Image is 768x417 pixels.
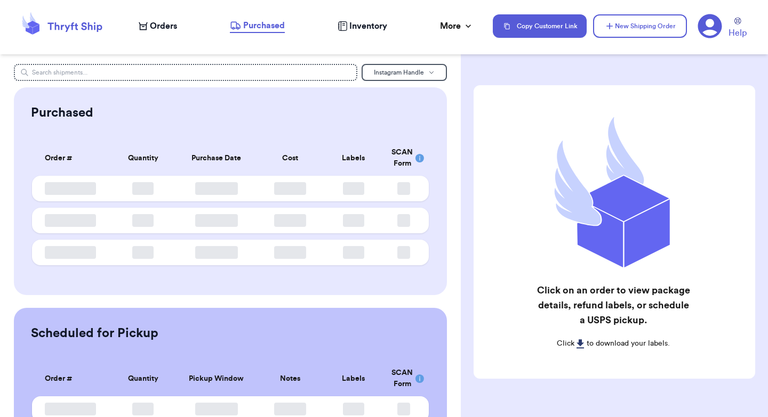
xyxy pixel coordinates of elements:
span: Purchased [243,19,285,32]
div: SCAN Form [391,367,416,390]
input: Search shipments... [14,64,357,81]
p: Click to download your labels. [534,338,692,349]
div: More [440,20,474,32]
span: Instagram Handle [374,69,424,76]
th: Cost [258,141,322,176]
th: Notes [258,361,322,396]
h2: Click on an order to view package details, refund labels, or schedule a USPS pickup. [534,283,692,328]
button: Instagram Handle [362,64,447,81]
h2: Purchased [31,104,93,121]
a: Orders [139,20,177,32]
button: New Shipping Order [593,14,687,38]
a: Help [729,18,747,39]
th: Order # [32,141,111,176]
th: Labels [322,141,385,176]
a: Purchased [230,19,285,33]
th: Purchase Date [175,141,258,176]
th: Labels [322,361,385,396]
div: SCAN Form [391,147,416,169]
th: Pickup Window [175,361,258,396]
span: Orders [150,20,177,32]
th: Order # [32,361,111,396]
span: Inventory [349,20,387,32]
th: Quantity [111,361,175,396]
h2: Scheduled for Pickup [31,325,158,342]
a: Inventory [338,20,387,32]
span: Help [729,27,747,39]
button: Copy Customer Link [493,14,587,38]
th: Quantity [111,141,175,176]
